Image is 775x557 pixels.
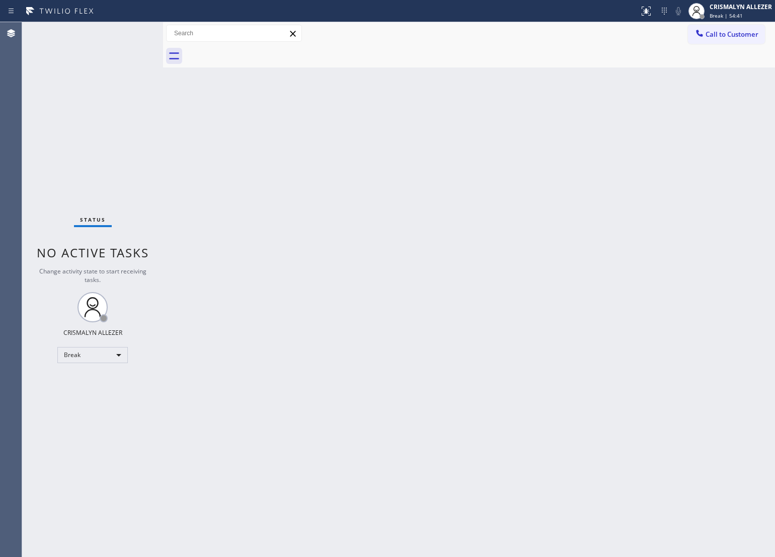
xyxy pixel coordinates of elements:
button: Call to Customer [688,25,765,44]
span: Break | 54:41 [710,12,743,19]
button: Mute [671,4,685,18]
div: CRISMALYN ALLEZER [710,3,772,11]
span: Call to Customer [706,30,758,39]
div: CRISMALYN ALLEZER [63,328,122,337]
span: Status [80,216,106,223]
input: Search [167,25,301,41]
span: No active tasks [37,244,149,261]
div: Break [57,347,128,363]
span: Change activity state to start receiving tasks. [39,267,146,284]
